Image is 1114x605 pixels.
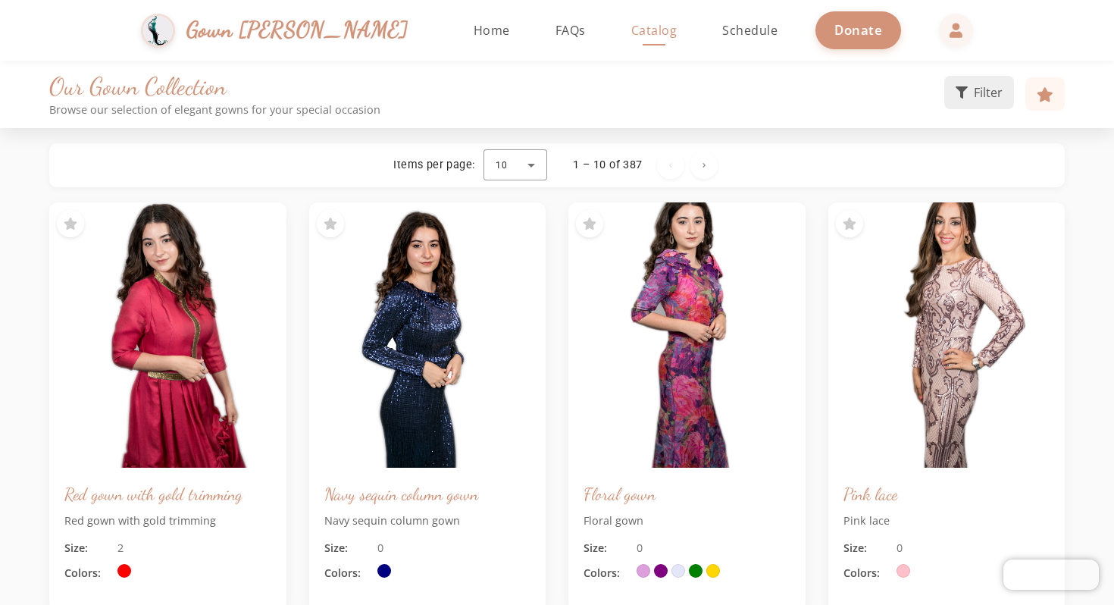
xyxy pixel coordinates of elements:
[64,565,110,581] span: Colors:
[324,565,370,581] span: Colors:
[843,540,889,556] span: Size:
[555,22,586,39] span: FAQs
[474,22,510,39] span: Home
[843,565,889,581] span: Colors:
[377,540,383,556] span: 0
[141,14,175,48] img: Gown Gmach Logo
[584,483,790,505] h3: Floral gown
[309,202,546,468] img: Navy sequin column gown
[141,10,424,52] a: Gown [PERSON_NAME]
[393,158,474,173] div: Items per page:
[117,540,124,556] span: 2
[657,152,684,179] button: Previous page
[584,513,790,529] p: Floral gown
[49,72,944,101] h1: Our Gown Collection
[637,540,643,556] span: 0
[722,22,778,39] span: Schedule
[631,22,677,39] span: Catalog
[49,202,286,468] img: Red gown with gold trimming
[843,513,1050,529] p: Pink lace
[584,540,629,556] span: Size:
[49,103,944,116] p: Browse our selection of elegant gowns for your special occasion
[324,513,531,529] p: Navy sequin column gown
[690,152,718,179] button: Next page
[324,483,531,505] h3: Navy sequin column gown
[1003,560,1099,590] iframe: Chatra live chat
[815,11,901,49] a: Donate
[568,202,806,468] img: Floral gown
[828,202,1065,468] img: Pink lace
[584,565,629,581] span: Colors:
[64,483,271,505] h3: Red gown with gold trimming
[64,540,110,556] span: Size:
[944,76,1014,109] button: Filter
[186,14,408,46] span: Gown [PERSON_NAME]
[843,483,1050,505] h3: Pink lace
[64,513,271,529] p: Red gown with gold trimming
[573,158,642,173] div: 1 – 10 of 387
[834,21,882,39] span: Donate
[324,540,370,556] span: Size:
[897,540,903,556] span: 0
[974,83,1003,102] span: Filter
